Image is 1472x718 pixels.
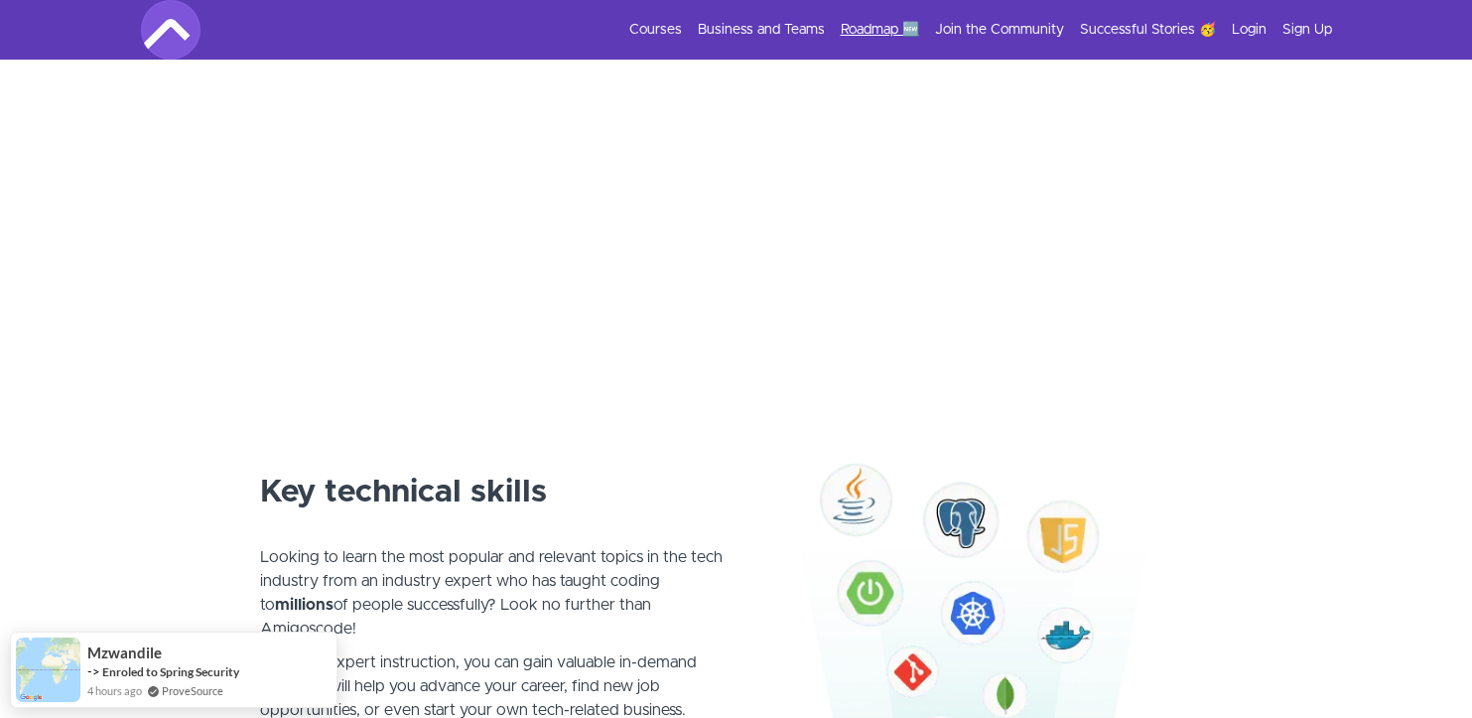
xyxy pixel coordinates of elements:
[1080,20,1216,40] a: Successful Stories 🥳
[841,20,919,40] a: Roadmap 🆕
[102,663,239,680] a: Enroled to Spring Security
[698,20,825,40] a: Business and Teams
[629,20,682,40] a: Courses
[87,663,100,679] span: ->
[1282,20,1332,40] a: Sign Up
[1232,20,1267,40] a: Login
[935,20,1064,40] a: Join the Community
[275,597,334,613] strong: millions
[260,477,547,508] strong: Key technical skills
[260,521,725,641] p: Looking to learn the most popular and relevant topics in the tech industry from an industry exper...
[87,645,162,661] span: Mzwandile
[87,682,142,699] span: 4 hours ago
[16,638,80,702] img: provesource social proof notification image
[162,682,223,699] a: ProveSource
